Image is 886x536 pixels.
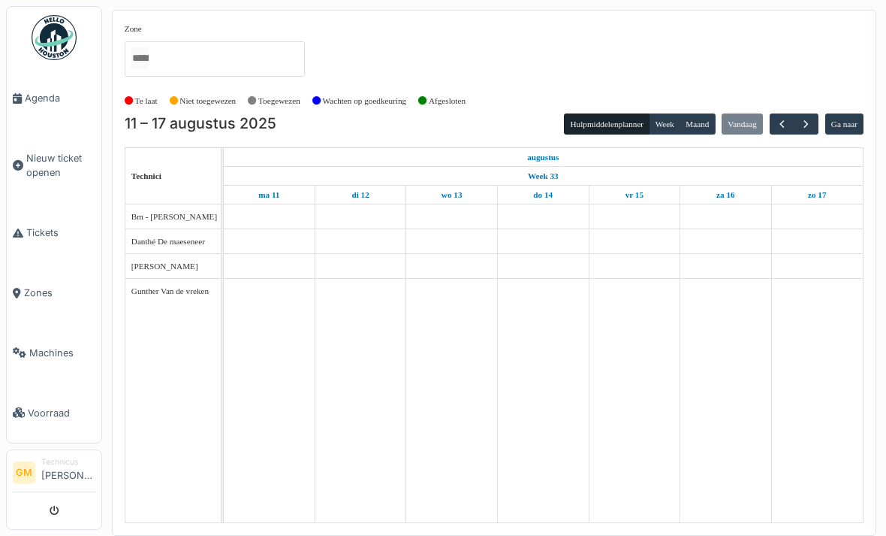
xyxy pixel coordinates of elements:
[131,212,217,221] span: Bm - [PERSON_NAME]
[41,456,95,489] li: [PERSON_NAME]
[131,237,205,246] span: Danthé De maeseneer
[131,286,209,295] span: Gunther Van de vreken
[649,114,680,135] button: Week
[7,129,101,203] a: Nieuw ticket openen
[770,114,794,135] button: Vorige
[255,186,283,204] a: 11 augustus 2025
[7,68,101,129] a: Agenda
[680,114,716,135] button: Maand
[258,95,300,108] label: Toegewezen
[438,186,466,204] a: 13 augustus 2025
[7,323,101,383] a: Machines
[24,286,95,300] span: Zones
[7,203,101,263] a: Tickets
[26,151,95,180] span: Nieuw ticket openen
[523,148,562,167] a: 11 augustus 2025
[529,186,556,204] a: 14 augustus 2025
[794,114,818,135] button: Volgende
[179,95,236,108] label: Niet toegewezen
[13,462,35,484] li: GM
[28,406,95,420] span: Voorraad
[41,456,95,468] div: Technicus
[713,186,739,204] a: 16 augustus 2025
[135,95,158,108] label: Te laat
[524,167,562,186] a: Week 33
[722,114,763,135] button: Vandaag
[25,91,95,105] span: Agenda
[131,171,161,180] span: Technici
[131,262,198,271] span: [PERSON_NAME]
[125,23,142,35] label: Zone
[13,456,95,492] a: GM Technicus[PERSON_NAME]
[825,114,864,135] button: Ga naar
[429,95,466,108] label: Afgesloten
[804,186,830,204] a: 17 augustus 2025
[131,47,149,69] input: Alles
[26,226,95,240] span: Tickets
[125,115,276,133] h2: 11 – 17 augustus 2025
[29,346,95,360] span: Machines
[622,186,647,204] a: 15 augustus 2025
[323,95,407,108] label: Wachten op goedkeuring
[564,114,649,135] button: Hulpmiddelenplanner
[32,15,77,60] img: Badge_color-CXgf-gQk.svg
[348,186,372,204] a: 12 augustus 2025
[7,383,101,443] a: Voorraad
[7,263,101,323] a: Zones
